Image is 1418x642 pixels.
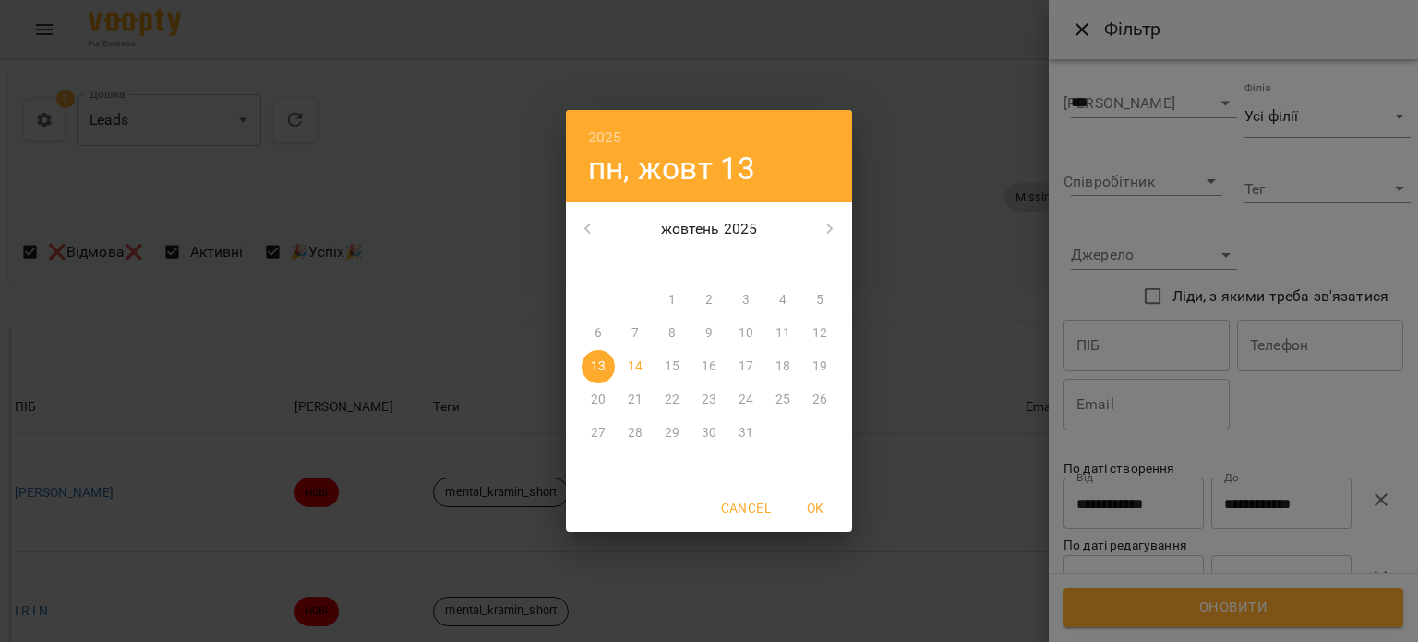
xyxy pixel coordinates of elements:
span: вт [619,256,652,274]
p: 13 [591,357,606,376]
p: 14 [628,357,643,376]
button: OK [786,491,845,525]
span: ср [655,256,689,274]
span: пн [582,256,615,274]
span: Cancel [721,497,771,519]
button: 2025 [588,125,622,151]
span: пт [729,256,763,274]
span: чт [692,256,726,274]
span: нд [803,256,836,274]
button: пн, жовт 13 [588,150,756,188]
button: Cancel [714,491,778,525]
span: OK [793,497,837,519]
p: жовтень 2025 [610,218,809,240]
span: сб [766,256,799,274]
button: 13 [582,350,615,383]
button: 14 [619,350,652,383]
